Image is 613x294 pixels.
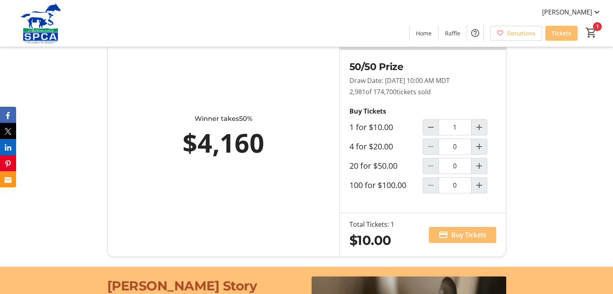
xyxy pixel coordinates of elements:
[349,142,393,151] label: 4 for $20.00
[349,122,393,132] label: 1 for $10.00
[472,120,487,135] button: Increment by one
[349,76,496,85] p: Draw Date: [DATE] 10:00 AM MDT
[451,230,486,240] span: Buy Tickets
[467,25,483,41] button: Help
[239,115,252,122] span: 50%
[545,26,578,41] a: Tickets
[423,120,438,135] button: Decrement by one
[507,29,536,37] span: Donations
[349,161,397,171] label: 20 for $50.00
[445,29,460,37] span: Raffle
[490,26,542,41] a: Donations
[107,278,257,294] span: [PERSON_NAME] Story
[542,7,592,17] span: [PERSON_NAME]
[472,178,487,193] button: Increment by one
[349,231,394,250] div: $10.00
[143,114,304,124] div: Winner takes
[584,25,598,40] button: Cart
[349,180,406,190] label: 100 for $100.00
[366,87,397,96] span: of 174,700
[349,219,394,229] div: Total Tickets: 1
[472,139,487,154] button: Increment by one
[349,87,496,97] p: 2,981 tickets sold
[349,107,386,116] strong: Buy Tickets
[409,26,438,41] a: Home
[429,227,496,243] button: Buy Tickets
[416,29,432,37] span: Home
[536,6,608,19] button: [PERSON_NAME]
[438,26,467,41] a: Raffle
[5,3,77,43] img: Alberta SPCA's Logo
[143,124,304,162] div: $4,160
[349,60,496,74] h2: 50/50 Prize
[552,29,571,37] span: Tickets
[472,158,487,174] button: Increment by one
